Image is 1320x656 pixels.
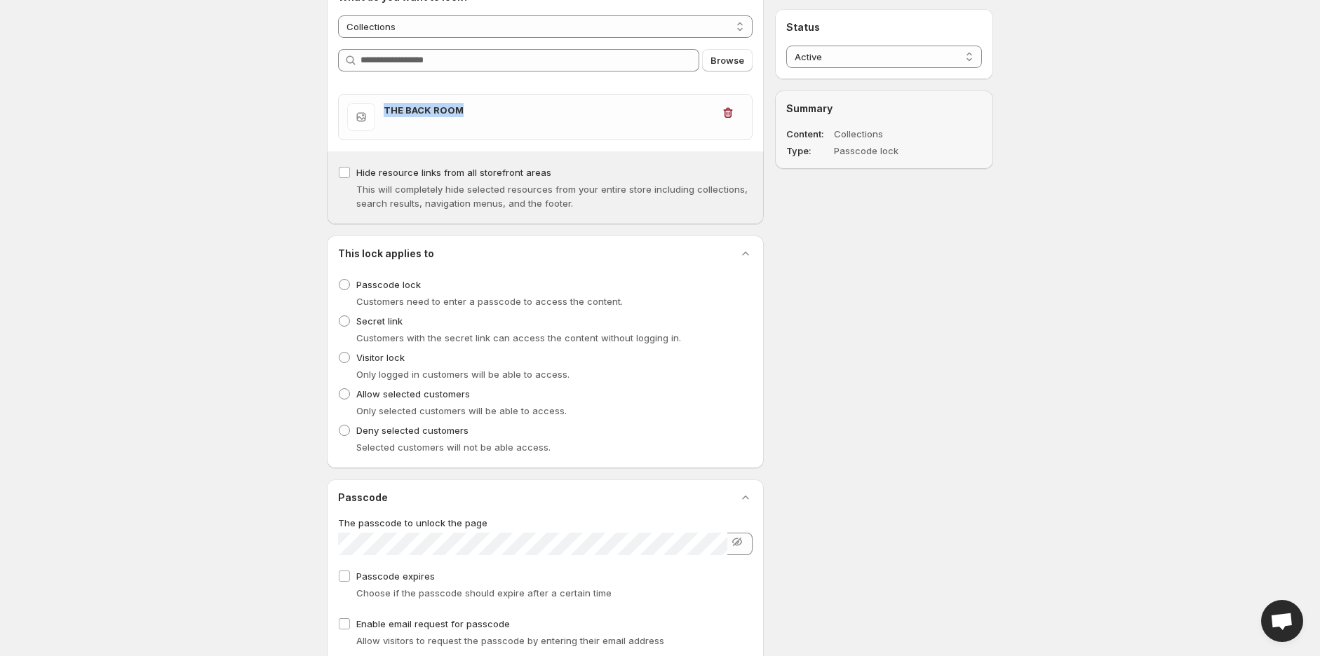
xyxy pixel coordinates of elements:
span: The passcode to unlock the page [338,517,487,528]
span: Selected customers will not be able access. [356,442,551,453]
dd: Passcode lock [834,144,942,158]
dt: Content : [786,127,831,141]
span: Choose if the passcode should expire after a certain time [356,587,612,599]
dd: Collections [834,127,942,141]
h2: This lock applies to [338,247,434,261]
button: Browse [702,49,753,71]
span: Hide resource links from all storefront areas [356,167,551,178]
h2: Passcode [338,491,388,505]
span: Allow selected customers [356,388,470,399]
span: Only selected customers will be able to access. [356,405,567,416]
h3: THE BACK ROOM [384,103,713,117]
h2: Status [786,20,982,34]
span: This will completely hide selected resources from your entire store including collections, search... [356,184,748,209]
span: Enable email request for passcode [356,618,510,629]
span: Customers need to enter a passcode to access the content. [356,296,623,307]
h2: Summary [786,102,982,116]
span: Customers with the secret link can access the content without logging in. [356,332,681,343]
span: Visitor lock [356,352,405,363]
dt: Type : [786,144,831,158]
span: Passcode expires [356,570,435,582]
span: Only logged in customers will be able to access. [356,369,570,380]
span: Secret link [356,315,403,327]
div: Open chat [1261,600,1303,642]
span: Browse [710,53,744,67]
span: Passcode lock [356,279,421,290]
span: Deny selected customers [356,425,469,436]
span: Allow visitors to request the passcode by entering their email address [356,635,664,646]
